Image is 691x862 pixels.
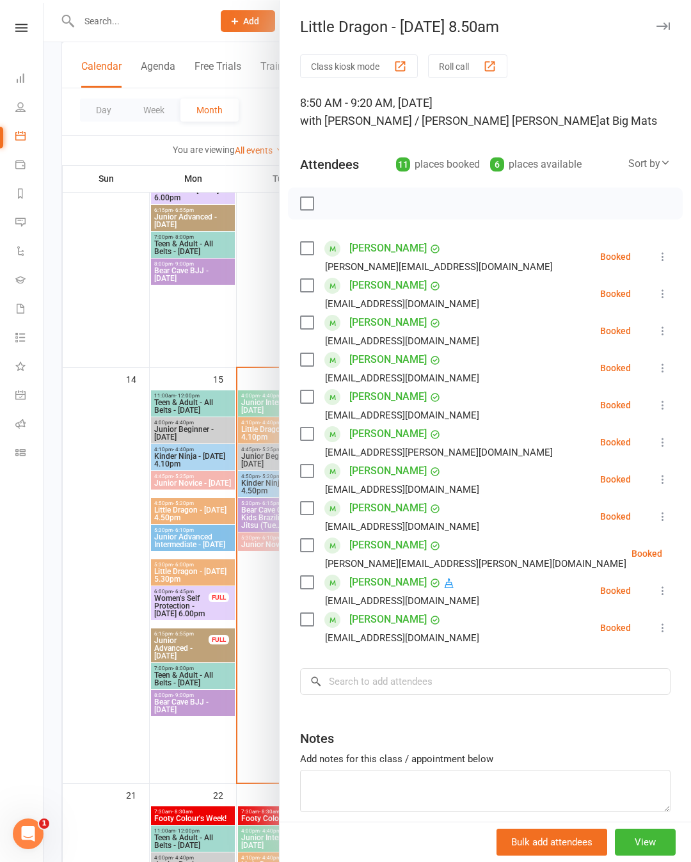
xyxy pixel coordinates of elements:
a: Class kiosk mode [15,440,44,468]
div: 6 [490,157,504,172]
div: places available [490,156,582,173]
div: Booked [600,363,631,372]
span: 1 [39,818,49,829]
div: [EMAIL_ADDRESS][DOMAIN_NAME] [325,481,479,498]
div: [EMAIL_ADDRESS][PERSON_NAME][DOMAIN_NAME] [325,444,553,461]
a: [PERSON_NAME] [349,312,427,333]
div: [EMAIL_ADDRESS][DOMAIN_NAME] [325,518,479,535]
a: [PERSON_NAME] [349,349,427,370]
div: Sort by [628,156,671,172]
div: [EMAIL_ADDRESS][DOMAIN_NAME] [325,630,479,646]
a: Calendar [15,123,44,152]
a: [PERSON_NAME] [349,572,427,593]
a: Roll call kiosk mode [15,411,44,440]
a: Reports [15,180,44,209]
button: Bulk add attendees [496,829,607,856]
button: Roll call [428,54,507,78]
div: Booked [600,252,631,261]
a: Dashboard [15,65,44,94]
div: [PERSON_NAME][EMAIL_ADDRESS][DOMAIN_NAME] [325,259,553,275]
div: Booked [600,623,631,632]
div: Booked [600,475,631,484]
div: [EMAIL_ADDRESS][DOMAIN_NAME] [325,296,479,312]
div: Little Dragon - [DATE] 8.50am [280,18,691,36]
div: [PERSON_NAME][EMAIL_ADDRESS][PERSON_NAME][DOMAIN_NAME] [325,555,626,572]
div: Booked [600,586,631,595]
div: [EMAIL_ADDRESS][DOMAIN_NAME] [325,593,479,609]
a: Payments [15,152,44,180]
div: 11 [396,157,410,172]
iframe: Intercom live chat [13,818,44,849]
span: with [PERSON_NAME] / [PERSON_NAME] [PERSON_NAME] [300,114,600,127]
div: Add notes for this class / appointment below [300,751,671,767]
div: [EMAIL_ADDRESS][DOMAIN_NAME] [325,333,479,349]
a: People [15,94,44,123]
a: [PERSON_NAME] [349,387,427,407]
div: Booked [600,289,631,298]
a: [PERSON_NAME] [349,609,427,630]
a: [PERSON_NAME] [349,238,427,259]
div: [EMAIL_ADDRESS][DOMAIN_NAME] [325,370,479,387]
div: Booked [600,401,631,410]
div: Booked [600,512,631,521]
a: General attendance kiosk mode [15,382,44,411]
div: places booked [396,156,480,173]
a: What's New [15,353,44,382]
div: Booked [600,326,631,335]
input: Search to add attendees [300,668,671,695]
div: Notes [300,730,334,747]
a: [PERSON_NAME] [349,498,427,518]
div: [EMAIL_ADDRESS][DOMAIN_NAME] [325,407,479,424]
button: View [615,829,676,856]
button: Class kiosk mode [300,54,418,78]
div: Booked [631,549,662,558]
span: at Big Mats [600,114,657,127]
a: [PERSON_NAME] [349,275,427,296]
a: [PERSON_NAME] [349,461,427,481]
div: 8:50 AM - 9:20 AM, [DATE] [300,94,671,130]
a: [PERSON_NAME] [349,424,427,444]
div: Attendees [300,156,359,173]
div: Booked [600,438,631,447]
a: [PERSON_NAME] [349,535,427,555]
